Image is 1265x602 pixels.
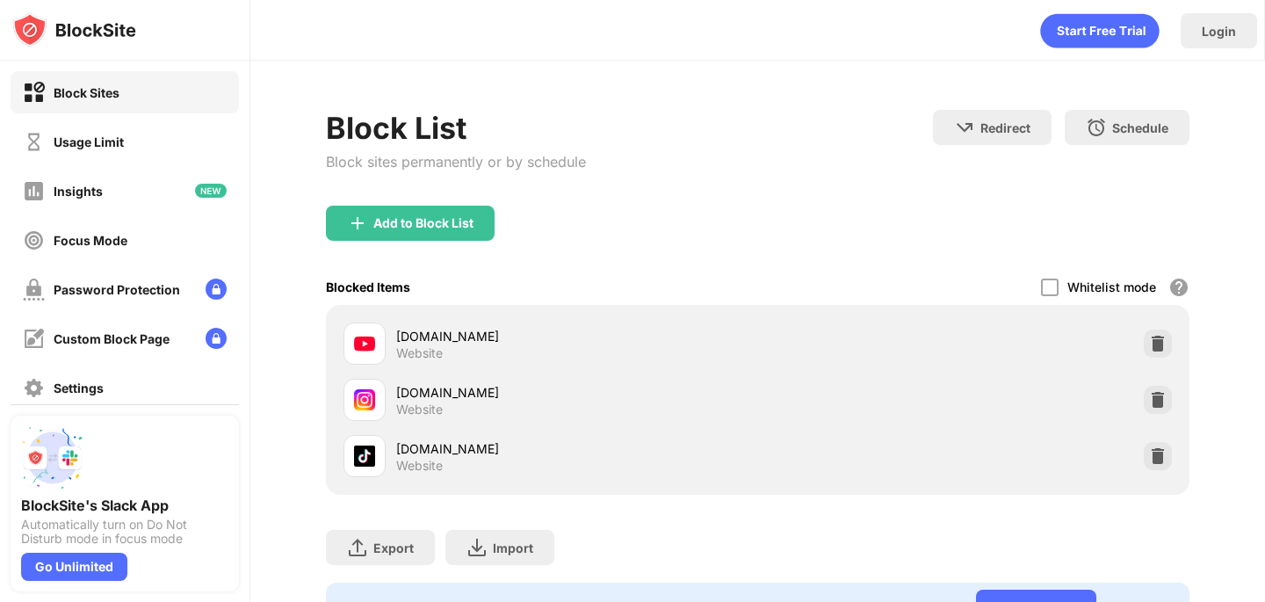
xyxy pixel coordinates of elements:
[396,439,757,458] div: [DOMAIN_NAME]
[54,331,170,346] div: Custom Block Page
[23,82,45,104] img: block-on.svg
[326,110,586,146] div: Block List
[396,458,443,474] div: Website
[373,540,414,555] div: Export
[23,131,45,153] img: time-usage-off.svg
[54,381,104,395] div: Settings
[54,184,103,199] div: Insights
[21,518,228,546] div: Automatically turn on Do Not Disturb mode in focus mode
[396,402,443,417] div: Website
[396,383,757,402] div: [DOMAIN_NAME]
[21,497,228,514] div: BlockSite's Slack App
[54,282,180,297] div: Password Protection
[23,279,45,301] img: password-protection-off.svg
[326,153,586,170] div: Block sites permanently or by schedule
[23,180,45,202] img: insights-off.svg
[23,377,45,399] img: settings-off.svg
[354,333,375,354] img: favicons
[21,426,84,490] img: push-slack.svg
[980,120,1030,135] div: Redirect
[493,540,533,555] div: Import
[354,446,375,467] img: favicons
[354,389,375,410] img: favicons
[396,327,757,345] div: [DOMAIN_NAME]
[54,233,127,248] div: Focus Mode
[21,553,127,581] div: Go Unlimited
[195,184,227,198] img: new-icon.svg
[326,279,410,294] div: Blocked Items
[1067,279,1156,294] div: Whitelist mode
[1040,13,1160,48] div: animation
[23,328,45,350] img: customize-block-page-off.svg
[1202,24,1236,39] div: Login
[54,85,119,100] div: Block Sites
[373,216,473,230] div: Add to Block List
[396,345,443,361] div: Website
[12,12,136,47] img: logo-blocksite.svg
[23,229,45,251] img: focus-off.svg
[206,328,227,349] img: lock-menu.svg
[206,279,227,300] img: lock-menu.svg
[54,134,124,149] div: Usage Limit
[1112,120,1168,135] div: Schedule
